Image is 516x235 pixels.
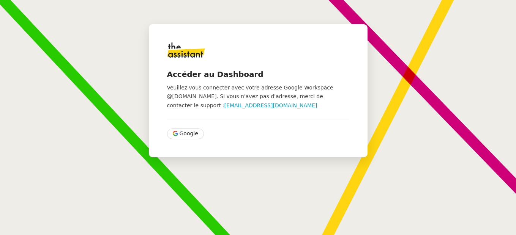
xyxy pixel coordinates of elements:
button: Google [167,128,204,139]
h4: Accéder au Dashboard [167,69,349,80]
span: Veuillez vous connecter avec votre adresse Google Workspace @[DOMAIN_NAME]. Si vous n'avez pas d'... [167,85,333,108]
span: Google [180,129,198,138]
a: [EMAIL_ADDRESS][DOMAIN_NAME] [224,102,317,108]
img: logo [167,42,205,58]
